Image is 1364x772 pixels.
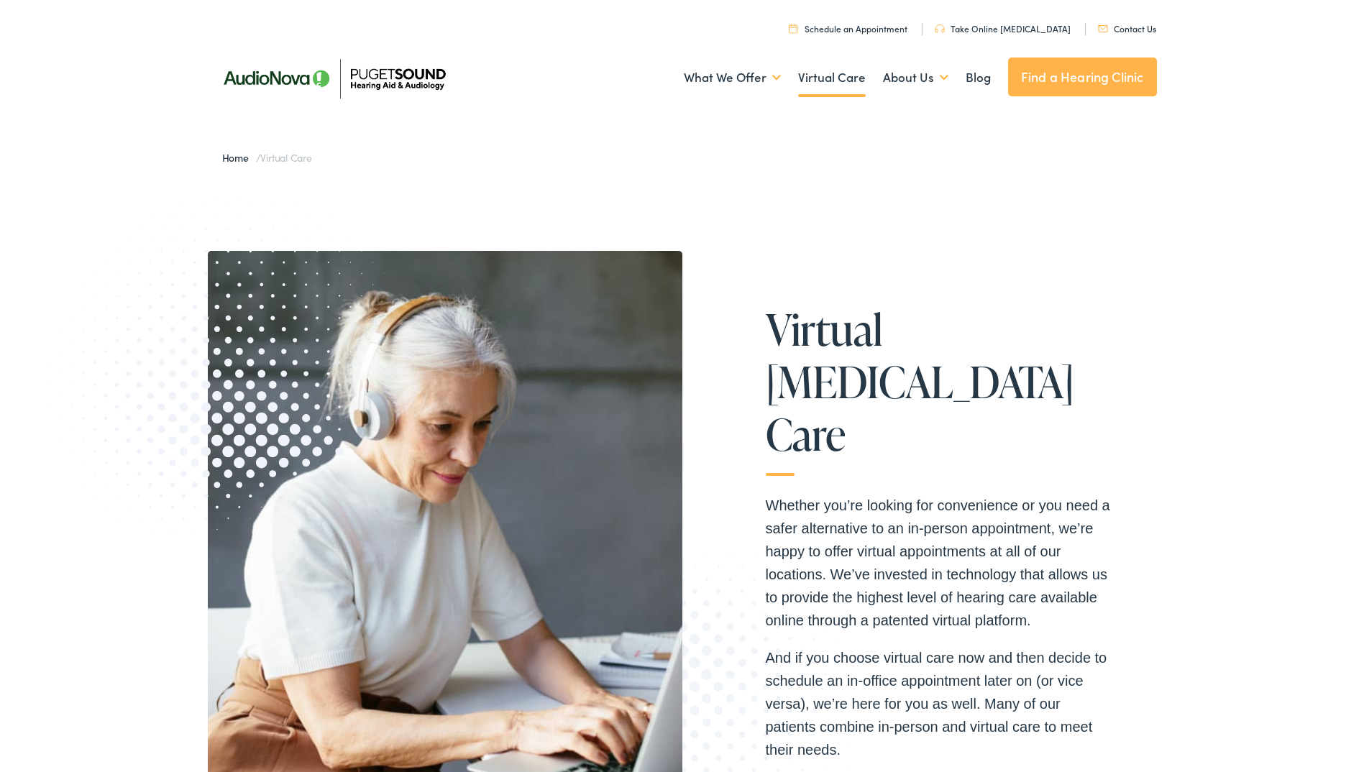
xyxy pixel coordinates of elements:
[27,162,407,552] img: Graphic image with a halftone pattern, contributing to the site's visual design.
[766,305,883,353] span: Virtual
[766,494,1111,632] p: Whether you’re looking for convenience or you need a safer alternative to an in-person appointmen...
[935,24,945,33] img: utility icon
[935,22,1071,35] a: Take Online [MEDICAL_DATA]
[260,150,311,165] span: Virtual Care
[883,51,948,104] a: About Us
[222,150,256,165] a: Home
[1098,25,1108,32] img: utility icon
[789,22,907,35] a: Schedule an Appointment
[1098,22,1156,35] a: Contact Us
[766,410,846,458] span: Care
[222,150,312,165] span: /
[789,24,797,33] img: utility icon
[966,51,991,104] a: Blog
[684,51,781,104] a: What We Offer
[1008,58,1157,96] a: Find a Hearing Clinic
[798,51,866,104] a: Virtual Care
[766,358,1074,405] span: [MEDICAL_DATA]
[766,646,1111,761] p: And if you choose virtual care now and then decide to schedule an in-office appointment later on ...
